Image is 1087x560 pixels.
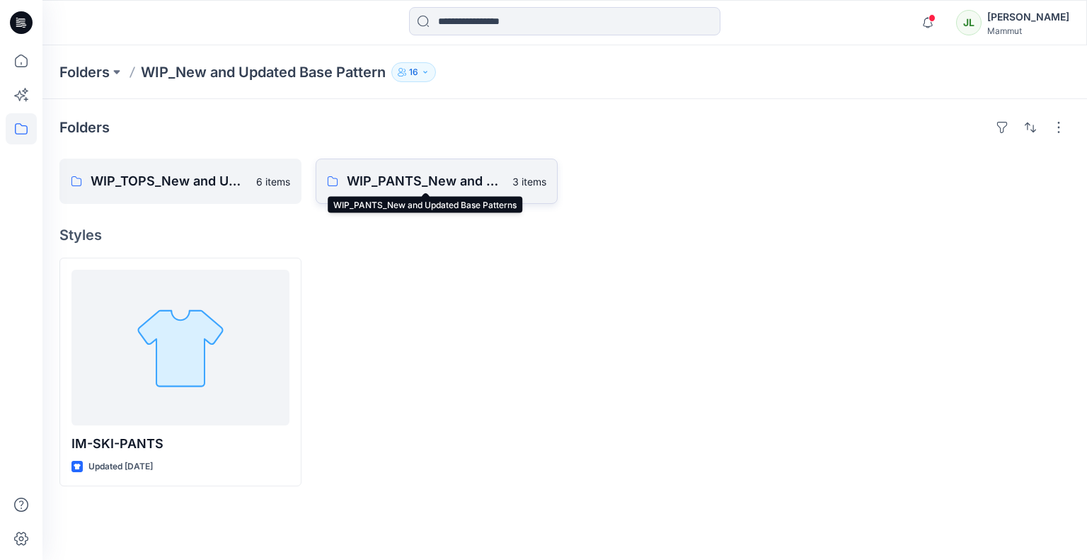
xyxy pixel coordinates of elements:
[956,10,982,35] div: JL
[88,459,153,474] p: Updated [DATE]
[316,159,558,204] a: WIP_PANTS_New and Updated Base Patterns3 items
[91,171,248,191] p: WIP_TOPS_New and Updated Base Patterns
[59,227,1070,244] h4: Styles
[987,8,1069,25] div: [PERSON_NAME]
[141,62,386,82] p: WIP_New and Updated Base Pattern
[59,62,110,82] a: Folders
[347,171,504,191] p: WIP_PANTS_New and Updated Base Patterns
[409,64,418,80] p: 16
[512,174,546,189] p: 3 items
[59,159,301,204] a: WIP_TOPS_New and Updated Base Patterns6 items
[391,62,436,82] button: 16
[256,174,290,189] p: 6 items
[59,119,110,136] h4: Folders
[71,270,289,425] a: IM-SKI-PANTS
[987,25,1069,36] div: Mammut
[71,434,289,454] p: IM-SKI-PANTS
